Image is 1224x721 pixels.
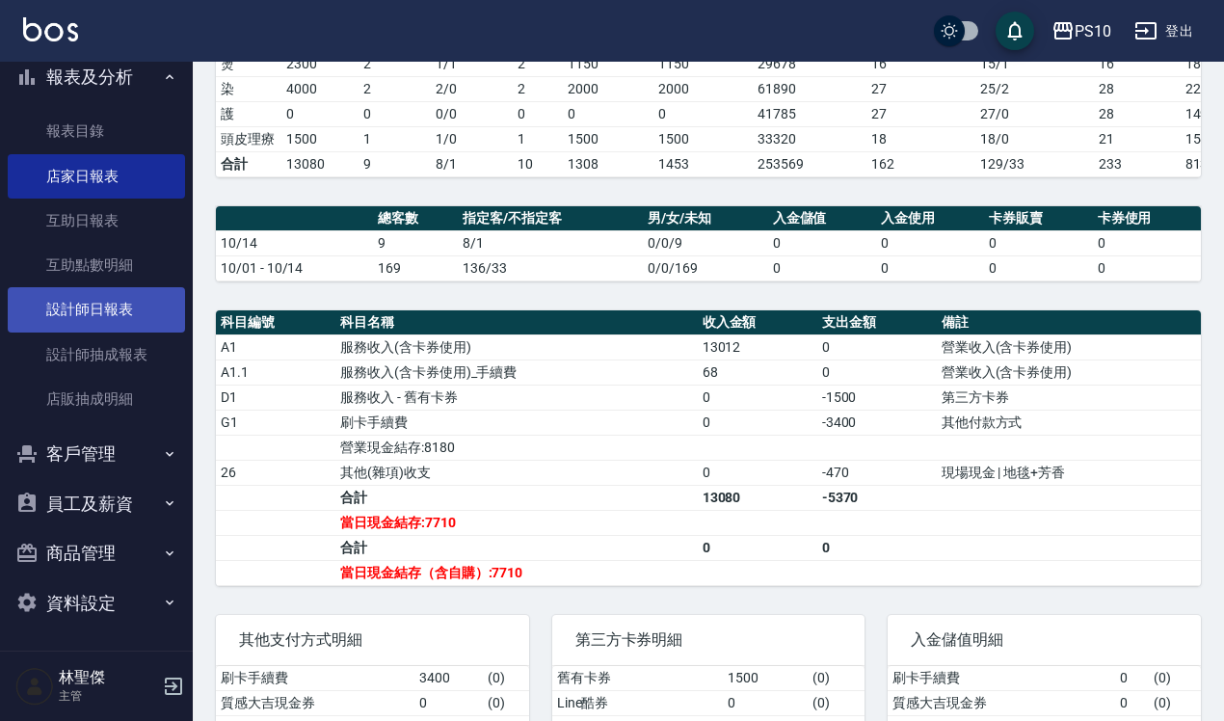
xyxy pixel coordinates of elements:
td: D1 [216,385,335,410]
td: 26 [216,460,335,485]
a: 設計師抽成報表 [8,333,185,377]
td: 28 [1094,76,1181,101]
td: 3400 [414,666,483,691]
td: 1500 [563,126,653,151]
td: 0 [359,101,432,126]
td: 質感大吉現金券 [888,690,1115,715]
td: 服務收入(含卡券使用)_手續費 [335,360,698,385]
td: 0 [698,385,817,410]
td: 0 [414,690,483,715]
div: PS10 [1075,19,1111,43]
th: 備註 [937,310,1201,335]
td: 刷卡手續費 [888,666,1115,691]
span: 入金儲值明細 [911,630,1178,650]
td: 13012 [698,334,817,360]
th: 支出金額 [817,310,937,335]
td: 營業收入(含卡券使用) [937,334,1201,360]
td: 1150 [563,51,653,76]
td: 0 [281,101,359,126]
td: ( 0 ) [808,690,865,715]
td: 2 [359,76,432,101]
td: -470 [817,460,937,485]
td: 營業收入(含卡券使用) [937,360,1201,385]
td: 第三方卡券 [937,385,1201,410]
td: 0/0/169 [643,255,767,280]
td: ( 0 ) [808,666,865,691]
td: 質感大吉現金券 [216,690,414,715]
td: 舊有卡券 [552,666,723,691]
th: 男/女/未知 [643,206,767,231]
td: 2000 [653,76,754,101]
td: 29678 [753,51,866,76]
td: 服務收入 - 舊有卡券 [335,385,698,410]
td: 16 [866,51,976,76]
td: 1308 [563,151,653,176]
table: a dense table [216,310,1201,586]
a: 互助點數明細 [8,243,185,287]
td: 0 [817,535,937,560]
td: 1150 [653,51,754,76]
td: 當日現金結存:7710 [335,510,698,535]
td: 0 [768,230,876,255]
td: 營業現金結存:8180 [335,435,698,460]
td: 0 [563,101,653,126]
td: ( 0 ) [1149,690,1201,715]
td: 0 [817,360,937,385]
td: 1 [359,126,432,151]
td: 21 [1094,126,1181,151]
td: 9 [373,230,459,255]
td: 0 [984,255,1092,280]
td: 13080 [281,151,359,176]
td: A1.1 [216,360,335,385]
td: 61890 [753,76,866,101]
td: 68 [698,360,817,385]
td: 0 [817,334,937,360]
td: 2 / 0 [431,76,513,101]
td: 頭皮理療 [216,126,281,151]
td: 0 [1093,230,1201,255]
td: 2000 [563,76,653,101]
td: 護 [216,101,281,126]
td: 0 [1115,666,1149,691]
td: 162 [866,151,976,176]
td: 8/1 [458,230,643,255]
td: 9 [359,151,432,176]
td: 0 [723,690,809,715]
td: 129/33 [975,151,1094,176]
td: 28 [1094,101,1181,126]
td: 27 / 0 [975,101,1094,126]
td: ( 0 ) [483,666,528,691]
table: a dense table [216,206,1201,281]
th: 卡券販賣 [984,206,1092,231]
td: 10 [513,151,563,176]
td: -1500 [817,385,937,410]
th: 指定客/不指定客 [458,206,643,231]
td: 服務收入(含卡券使用) [335,334,698,360]
td: 刷卡手續費 [335,410,698,435]
td: 27 [866,101,976,126]
span: 其他支付方式明細 [239,630,506,650]
button: 資料設定 [8,578,185,628]
p: 主管 [59,687,157,705]
td: 0 [876,255,984,280]
td: 0 [1093,255,1201,280]
td: 現場現金 | 地毯+芳香 [937,460,1201,485]
td: -5370 [817,485,937,510]
td: 0 [1115,690,1149,715]
button: 員工及薪資 [8,479,185,529]
td: 233 [1094,151,1181,176]
td: 169 [373,255,459,280]
td: 253569 [753,151,866,176]
th: 科目名稱 [335,310,698,335]
td: A1 [216,334,335,360]
td: 2 [513,51,563,76]
td: 0 [513,101,563,126]
td: 2300 [281,51,359,76]
a: 報表目錄 [8,109,185,153]
td: 1 [513,126,563,151]
td: 2 [359,51,432,76]
td: 合計 [216,151,281,176]
td: 合計 [335,535,698,560]
img: Person [15,667,54,706]
td: 刷卡手續費 [216,666,414,691]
